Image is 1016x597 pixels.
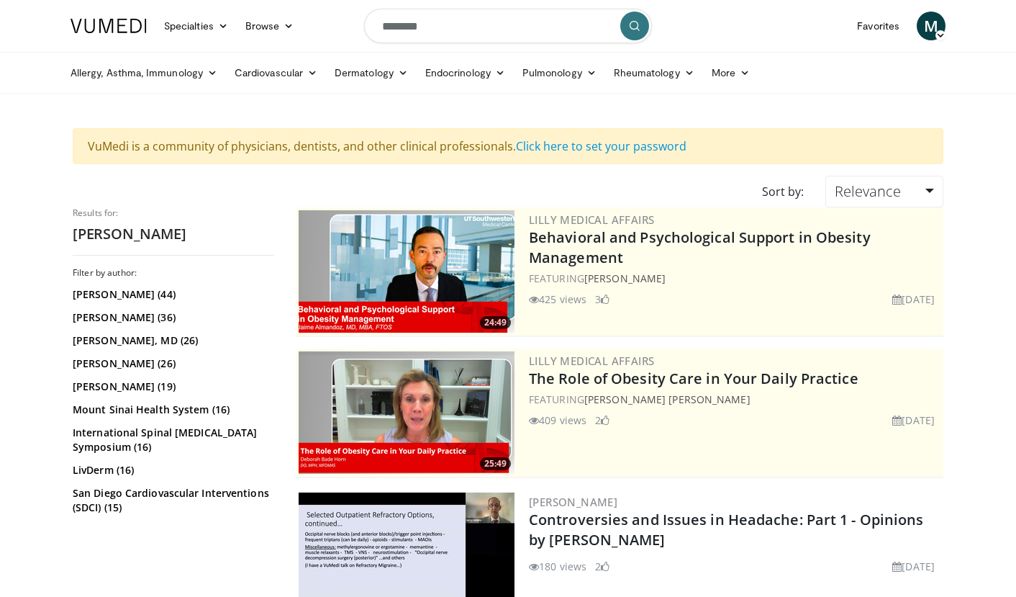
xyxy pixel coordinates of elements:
[835,181,901,201] span: Relevance
[584,392,750,406] a: [PERSON_NAME] [PERSON_NAME]
[514,58,605,87] a: Pulmonology
[529,495,617,509] a: [PERSON_NAME]
[480,457,511,470] span: 25:49
[73,267,274,279] h3: Filter by author:
[155,12,237,40] a: Specialties
[480,316,511,329] span: 24:49
[595,559,609,574] li: 2
[73,403,271,417] a: Mount Sinai Health System (16)
[529,212,654,227] a: Lilly Medical Affairs
[299,210,514,333] img: ba3304f6-7838-4e41-9c0f-2e31ebde6754.png.300x170_q85_crop-smart_upscale.png
[825,176,943,207] a: Relevance
[73,333,271,348] a: [PERSON_NAME], MD (26)
[529,271,940,286] div: FEATURING
[529,413,586,428] li: 409 views
[73,380,271,394] a: [PERSON_NAME] (19)
[529,369,858,388] a: The Role of Obesity Care in Your Daily Practice
[595,413,609,428] li: 2
[529,559,586,574] li: 180 views
[299,351,514,474] a: 25:49
[892,559,935,574] li: [DATE]
[892,292,935,307] li: [DATE]
[417,58,514,87] a: Endocrinology
[73,356,271,371] a: [PERSON_NAME] (26)
[364,9,652,43] input: Search topics, interventions
[73,310,271,325] a: [PERSON_NAME] (36)
[751,176,815,207] div: Sort by:
[892,413,935,428] li: [DATE]
[299,351,514,474] img: e1208b6b-349f-4914-9dd7-f97803bdbf1d.png.300x170_q85_crop-smart_upscale.png
[73,287,271,302] a: [PERSON_NAME] (44)
[71,19,147,33] img: VuMedi Logo
[73,463,271,477] a: LivDerm (16)
[73,486,271,515] a: San Diego Cardiovascular Interventions (SDCI) (15)
[516,138,686,154] a: Click here to set your password
[595,292,609,307] li: 3
[529,510,924,549] a: Controversies and Issues in Headache: Part 1 - Opinions by [PERSON_NAME]
[62,58,226,87] a: Allergy, Asthma, Immunology
[529,228,871,267] a: Behavioral and Psychological Support in Obesity Management
[605,58,703,87] a: Rheumatology
[529,392,940,407] div: FEATURING
[73,207,274,219] p: Results for:
[299,210,514,333] a: 24:49
[703,58,758,87] a: More
[73,128,943,164] div: VuMedi is a community of physicians, dentists, and other clinical professionals.
[237,12,303,40] a: Browse
[848,12,908,40] a: Favorites
[73,225,274,243] h2: [PERSON_NAME]
[226,58,326,87] a: Cardiovascular
[584,271,666,285] a: [PERSON_NAME]
[529,292,586,307] li: 425 views
[326,58,417,87] a: Dermatology
[529,354,654,368] a: Lilly Medical Affairs
[73,426,271,454] a: International Spinal [MEDICAL_DATA] Symposium (16)
[917,12,945,40] a: M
